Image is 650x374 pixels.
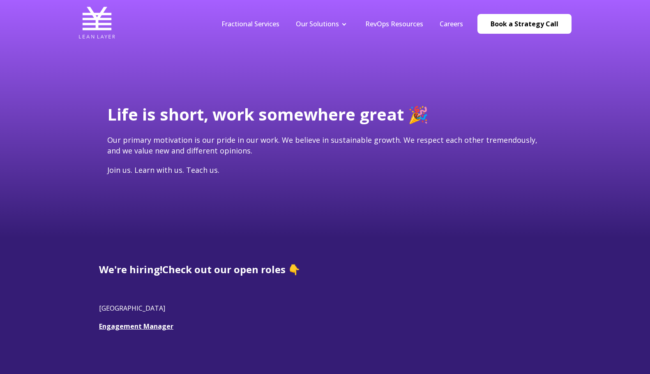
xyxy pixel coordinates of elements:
span: [GEOGRAPHIC_DATA] [99,304,165,313]
span: Check out our open roles 👇 [162,262,300,276]
img: Lean Layer Logo [78,4,115,41]
a: Engagement Manager [99,322,173,331]
a: Fractional Services [221,19,279,28]
span: Our primary motivation is our pride in our work. We believe in sustainable growth. We respect eac... [107,135,537,155]
span: Join us. Learn with us. Teach us. [107,165,219,175]
a: Book a Strategy Call [477,14,572,34]
a: RevOps Resources [365,19,423,28]
a: Careers [440,19,463,28]
a: Our Solutions [296,19,339,28]
span: We're hiring! [99,262,162,276]
div: Navigation Menu [213,19,471,28]
span: Life is short, work somewhere great 🎉 [107,103,429,125]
